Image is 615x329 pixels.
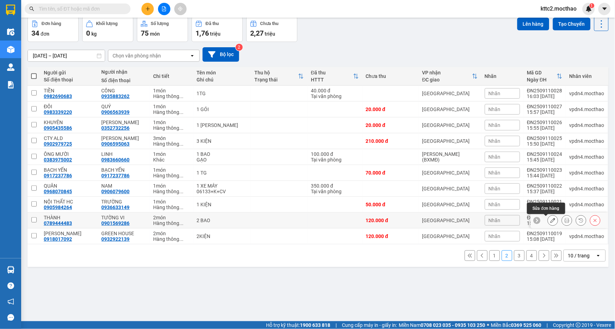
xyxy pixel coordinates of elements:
[82,17,133,42] button: Khối lượng0kg
[598,3,611,15] button: caret-down
[197,183,248,194] div: 1 XE MÁY 06133+K+CV
[197,170,248,176] div: 1 TG
[7,266,14,274] img: warehouse-icon
[311,157,358,163] div: Tại văn phòng
[44,141,72,147] div: 0902979725
[265,31,275,37] span: triệu
[254,70,298,75] div: Thu hộ
[366,202,415,207] div: 50.000 đ
[151,21,169,26] div: Số lượng
[197,77,248,83] div: Ghi chú
[569,106,604,112] div: vpdn4.mocthao
[527,93,562,99] div: 16:03 [DATE]
[7,46,14,53] img: warehouse-icon
[527,231,562,236] div: ĐN2509110019
[44,77,95,83] div: Số điện thoại
[153,151,190,157] div: 1 món
[102,135,146,141] div: HOÀNG PHÚC
[489,186,501,191] span: Nhãn
[590,3,595,8] sup: 1
[28,17,79,42] button: Đơn hàng34đơn
[553,18,591,30] button: Tạo Chuyến
[422,77,472,83] div: ĐC giao
[236,44,243,51] sup: 2
[602,6,608,12] span: caret-down
[491,321,542,329] span: Miền Bắc
[102,104,146,109] div: QUÝ
[197,70,248,75] div: Tên món
[102,69,146,75] div: Người nhận
[7,298,14,305] span: notification
[44,125,72,131] div: 0905435586
[102,88,146,93] div: CÔNG
[527,157,562,163] div: 15:45 [DATE]
[514,250,525,261] button: 3
[366,122,415,128] div: 20.000 đ
[44,167,95,173] div: BẠCH YẾN
[502,250,512,261] button: 2
[569,73,604,79] div: Nhân viên
[102,199,146,205] div: TRƯỜNG
[569,186,604,191] div: vpdn4.mocthao
[86,29,90,37] span: 0
[153,215,190,220] div: 2 món
[246,17,297,42] button: Chưa thu2,27 triệu
[489,106,501,112] span: Nhãn
[489,154,501,160] span: Nhãn
[44,173,72,178] div: 0917237786
[527,104,562,109] div: ĐN2509110027
[422,186,478,191] div: [GEOGRAPHIC_DATA]
[44,88,95,93] div: TIỀN
[250,29,264,37] span: 2,27
[569,170,604,176] div: vpdn4.mocthao
[311,183,358,189] div: 350.000 đ
[153,183,190,189] div: 1 món
[422,151,478,163] div: [PERSON_NAME] (BXMĐ)
[179,141,183,147] span: ...
[153,205,190,210] div: Hàng thông thường
[419,67,481,86] th: Toggle SortBy
[422,91,478,96] div: [GEOGRAPHIC_DATA]
[102,183,146,189] div: NAM
[422,138,478,144] div: [GEOGRAPHIC_DATA]
[300,322,330,328] strong: 1900 633 818
[524,67,566,86] th: Toggle SortBy
[7,314,14,321] span: message
[527,236,562,242] div: 15:08 [DATE]
[102,78,146,83] div: Số điện thoại
[489,202,501,207] span: Nhãn
[197,138,248,144] div: 3 KIỆN
[7,63,14,71] img: warehouse-icon
[489,233,501,239] span: Nhãn
[113,52,161,59] div: Chọn văn phòng nhận
[44,199,95,205] div: NỘI THẤT HC
[366,170,415,176] div: 70.000 đ
[153,236,190,242] div: Hàng thông thường
[366,106,415,112] div: 20.000 đ
[527,151,562,157] div: ĐN2509110024
[197,202,248,207] div: 1 KIỆN
[153,231,190,236] div: 2 món
[179,109,183,115] span: ...
[576,323,581,328] span: copyright
[336,321,337,329] span: |
[153,125,190,131] div: Hàng thông thường
[511,322,542,328] strong: 0369 525 060
[153,88,190,93] div: 1 món
[596,253,601,258] svg: open
[44,189,72,194] div: 0968070845
[311,77,353,83] div: HTTT
[102,236,130,242] div: 0932922139
[41,31,49,37] span: đơn
[366,233,415,239] div: 120.000 đ
[311,70,353,75] div: Đã thu
[145,6,150,11] span: plus
[44,205,72,210] div: 0905984264
[307,67,362,86] th: Toggle SortBy
[527,215,562,220] div: ĐN2509110020
[44,220,72,226] div: 0789444483
[197,106,248,112] div: 1 GÓI
[174,3,187,15] button: aim
[422,202,478,207] div: [GEOGRAPHIC_DATA]
[422,106,478,112] div: [GEOGRAPHIC_DATA]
